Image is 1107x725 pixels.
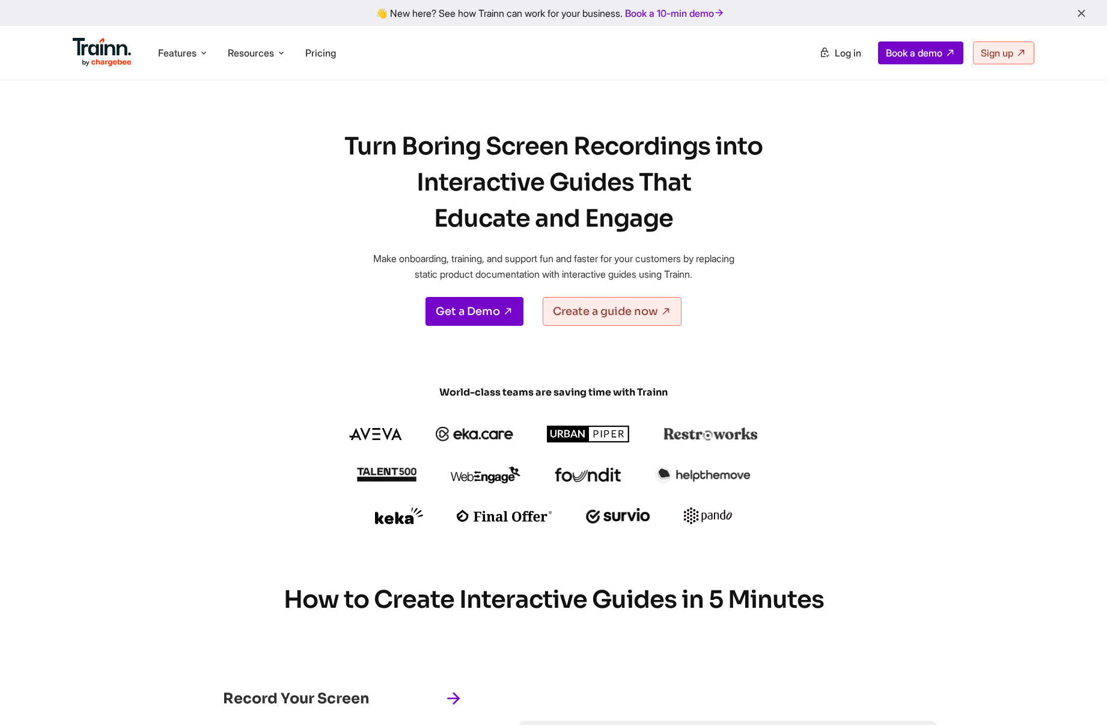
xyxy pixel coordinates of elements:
[554,468,621,482] img: foundit logo
[451,467,520,483] img: webengage logo
[655,467,751,483] img: helpthemove logo
[878,41,963,64] a: Book a demo
[158,46,197,60] span: Features
[436,427,514,441] img: ekacare logo
[356,467,416,482] img: talent500 logo
[812,42,868,64] a: Log in
[375,507,423,524] img: keka logo
[169,584,938,616] h2: How to Create Interactive Guides in 5 Minutes
[319,129,788,237] h1: Turn Boring Screen Recordings into Interactive Guides That Educate and Engage
[586,508,650,524] img: survio logo
[425,297,523,326] a: Get a Demo
[973,41,1034,64] a: Sign up
[886,47,942,59] span: Book a demo
[73,38,132,67] img: Trainn Logo
[684,507,732,524] img: pando logo
[7,7,1100,19] div: 👋 New here? See how Trainn can work for your business.
[457,510,552,522] img: finaloffer logo
[663,427,758,441] img: restroworks logo
[623,5,727,22] a: Book a 10-min demo
[543,297,682,326] a: Create a guide now
[361,251,746,282] p: Make onboarding, training, and support fun and faster for your customers by replacing static prod...
[547,426,630,442] img: urbanpiper logo
[223,689,370,709] h3: Record Your Screen
[265,386,842,399] span: World-class teams are saving time with Trainn
[349,428,402,440] img: aveva logo
[835,47,861,59] span: Log in
[305,47,336,59] a: Pricing
[228,46,274,60] span: Resources
[981,47,1013,59] span: Sign up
